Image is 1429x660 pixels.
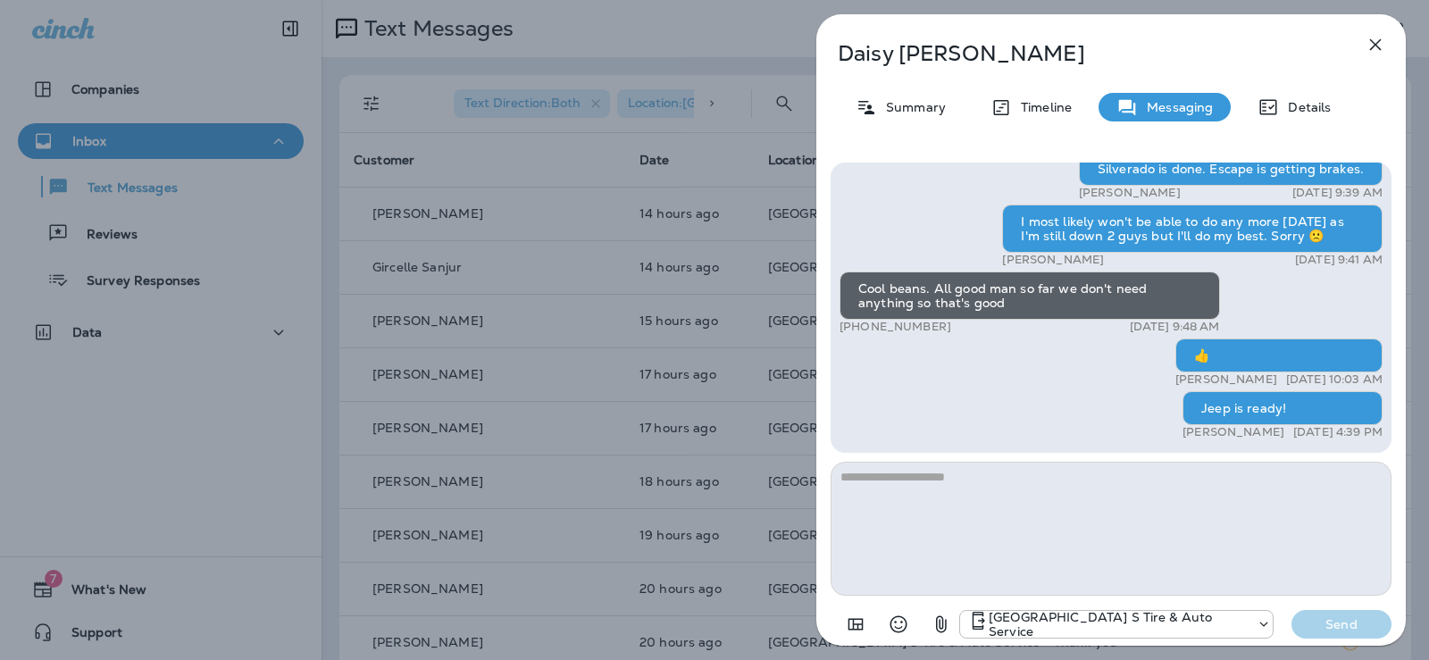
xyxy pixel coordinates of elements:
div: +1 (301) 975-0024 [960,610,1273,639]
div: I most likely won't be able to do any more [DATE] as I'm still down 2 guys but I'll do my best. S... [1002,205,1383,253]
p: Details [1279,100,1331,114]
p: [DATE] 10:03 AM [1286,372,1383,387]
p: [PERSON_NAME] [1002,253,1104,267]
p: [PERSON_NAME] [1182,425,1284,439]
div: Jeep is ready! [1182,391,1383,425]
p: Summary [877,100,946,114]
p: [PHONE_NUMBER] [840,320,951,334]
p: Daisy [PERSON_NAME] [838,41,1325,66]
div: Cool beans. All good man so far we don't need anything so that's good [840,272,1220,320]
p: [PERSON_NAME] [1079,186,1181,200]
div: Silverado is done. Escape is getting brakes. [1079,152,1383,186]
div: 👍 [1175,338,1383,372]
p: [GEOGRAPHIC_DATA] S Tire & Auto Service [989,610,1248,639]
button: Add in a premade template [838,606,873,642]
p: [DATE] 9:39 AM [1292,186,1383,200]
p: [DATE] 9:48 AM [1130,320,1220,334]
p: [DATE] 9:41 AM [1295,253,1383,267]
p: Messaging [1138,100,1213,114]
p: [PERSON_NAME] [1175,372,1277,387]
p: [DATE] 4:39 PM [1293,425,1383,439]
p: Timeline [1012,100,1072,114]
button: Select an emoji [881,606,916,642]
